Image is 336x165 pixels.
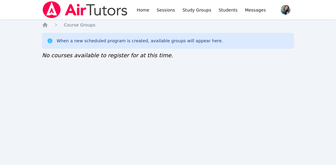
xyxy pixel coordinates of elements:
[42,52,173,58] span: No courses available to register for at this time.
[57,38,223,44] div: When a new scheduled program is created, available groups will appear here.
[64,22,95,28] a: Course Groups
[245,7,266,13] span: Messages
[42,22,294,28] nav: Breadcrumb
[64,23,95,27] span: Course Groups
[42,1,128,18] img: Air Tutors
